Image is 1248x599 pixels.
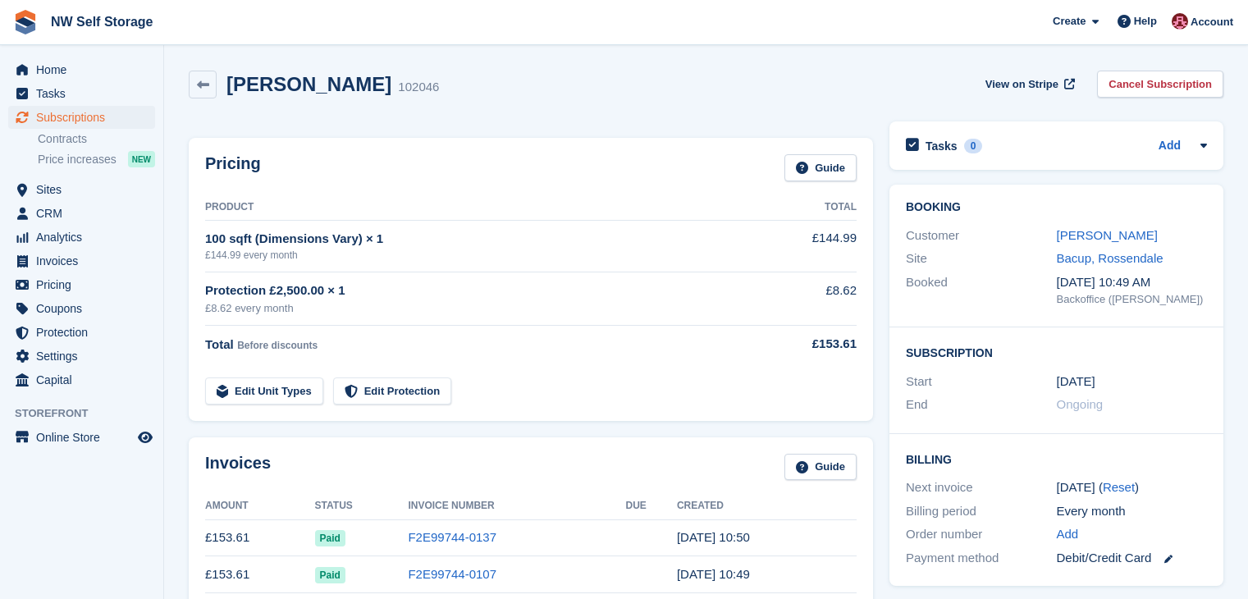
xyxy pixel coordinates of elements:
a: menu [8,368,155,391]
div: Start [906,373,1057,391]
a: menu [8,345,155,368]
span: Paid [315,567,345,583]
a: Preview store [135,428,155,447]
div: Billing period [906,502,1057,521]
a: Guide [784,454,857,481]
a: Bacup, Rossendale [1057,251,1163,265]
span: Storefront [15,405,163,422]
span: Before discounts [237,340,318,351]
span: Analytics [36,226,135,249]
h2: Booking [906,201,1207,214]
span: Home [36,58,135,81]
span: Protection [36,321,135,344]
img: stora-icon-8386f47178a22dfd0bd8f6a31ec36ba5ce8667c1dd55bd0f319d3a0aa187defe.svg [13,10,38,34]
span: Create [1053,13,1086,30]
span: Paid [315,530,345,546]
div: Backoffice ([PERSON_NAME]) [1057,291,1208,308]
span: Tasks [36,82,135,105]
a: Price increases NEW [38,150,155,168]
div: End [906,396,1057,414]
td: £153.61 [205,556,315,593]
a: menu [8,178,155,201]
div: Debit/Credit Card [1057,549,1208,568]
div: £144.99 every month [205,248,757,263]
span: Online Store [36,426,135,449]
td: £8.62 [757,272,857,326]
a: NW Self Storage [44,8,159,35]
div: Protection £2,500.00 × 1 [205,281,757,300]
div: Next invoice [906,478,1057,497]
h2: [PERSON_NAME] [226,73,391,95]
a: menu [8,226,155,249]
a: Cancel Subscription [1097,71,1223,98]
div: [DATE] ( ) [1057,478,1208,497]
div: Order number [906,525,1057,544]
div: 0 [964,139,983,153]
div: NEW [128,151,155,167]
a: menu [8,82,155,105]
a: menu [8,273,155,296]
td: £144.99 [757,220,857,272]
a: menu [8,249,155,272]
span: Price increases [38,152,117,167]
a: Edit Protection [333,377,451,405]
div: £8.62 every month [205,300,757,317]
a: Guide [784,154,857,181]
div: Every month [1057,502,1208,521]
td: £153.61 [205,519,315,556]
span: Subscriptions [36,106,135,129]
th: Total [757,194,857,221]
a: F2E99744-0107 [408,567,496,581]
div: Customer [906,226,1057,245]
th: Invoice Number [408,493,625,519]
span: Settings [36,345,135,368]
span: Help [1134,13,1157,30]
a: Contracts [38,131,155,147]
a: Add [1057,525,1079,544]
span: Ongoing [1057,397,1104,411]
a: [PERSON_NAME] [1057,228,1158,242]
a: menu [8,58,155,81]
span: View on Stripe [985,76,1058,93]
span: Capital [36,368,135,391]
span: Coupons [36,297,135,320]
th: Created [677,493,857,519]
div: Site [906,249,1057,268]
div: 102046 [398,78,439,97]
span: Account [1191,14,1233,30]
a: menu [8,297,155,320]
span: Total [205,337,234,351]
time: 2025-08-18 09:49:54 UTC [677,567,750,581]
th: Amount [205,493,315,519]
div: £153.61 [757,335,857,354]
span: CRM [36,202,135,225]
div: [DATE] 10:49 AM [1057,273,1208,292]
a: Add [1159,137,1181,156]
a: F2E99744-0137 [408,530,496,544]
h2: Invoices [205,454,271,481]
a: View on Stripe [979,71,1078,98]
img: Josh Vines [1172,13,1188,30]
th: Product [205,194,757,221]
a: Edit Unit Types [205,377,323,405]
a: Reset [1103,480,1135,494]
div: 100 sqft (Dimensions Vary) × 1 [205,230,757,249]
time: 2025-08-18 00:00:00 UTC [1057,373,1095,391]
h2: Subscription [906,344,1207,360]
a: menu [8,426,155,449]
th: Status [315,493,409,519]
a: menu [8,321,155,344]
div: Booked [906,273,1057,308]
a: menu [8,202,155,225]
h2: Billing [906,450,1207,467]
span: Sites [36,178,135,201]
h2: Pricing [205,154,261,181]
div: Payment method [906,549,1057,568]
span: Pricing [36,273,135,296]
a: menu [8,106,155,129]
h2: Tasks [926,139,958,153]
th: Due [625,493,676,519]
span: Invoices [36,249,135,272]
time: 2025-09-18 09:50:41 UTC [677,530,750,544]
